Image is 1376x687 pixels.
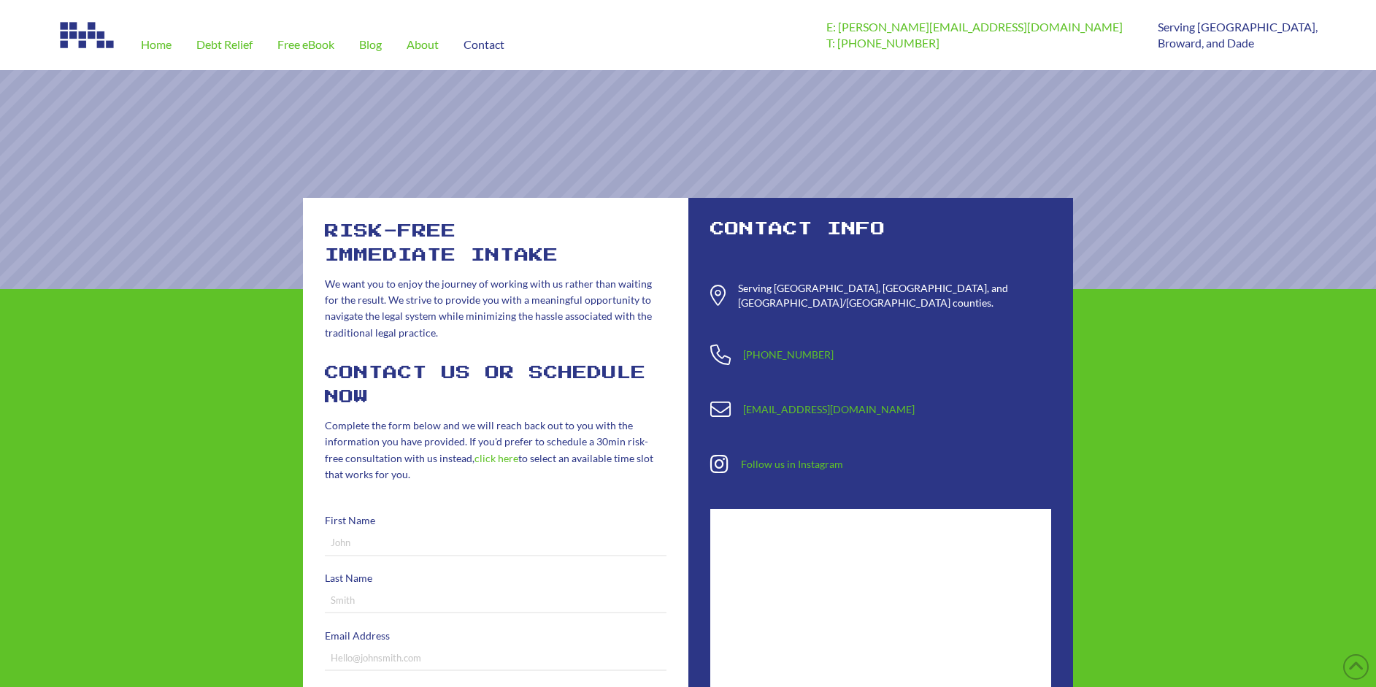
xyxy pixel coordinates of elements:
label: Last Name [325,569,666,587]
a: Follow us in Instagram [741,458,843,470]
a: About [394,19,451,70]
span: Home [141,39,172,50]
a: Home [128,19,184,70]
a: [PHONE_NUMBER] [743,348,834,361]
input: John [325,531,666,556]
p: Serving [GEOGRAPHIC_DATA], Broward, and Dade [1158,19,1318,52]
input: Hello@johnsmith.com [325,645,666,670]
input: Smith [325,588,666,613]
span: Debt Relief [196,39,253,50]
span: Blog [359,39,382,50]
h2: Contact Info [710,220,1052,239]
span: Free eBook [277,39,334,50]
label: First Name [325,512,666,529]
a: T: [PHONE_NUMBER] [826,36,939,50]
img: Image [58,19,117,51]
a: Back to Top [1343,654,1369,680]
div: Serving [GEOGRAPHIC_DATA], [GEOGRAPHIC_DATA], and [GEOGRAPHIC_DATA]/[GEOGRAPHIC_DATA] counties. [738,281,1051,310]
a: Debt Relief [184,19,265,70]
span: About [407,39,439,50]
span: Contact [464,39,504,50]
a: E: [PERSON_NAME][EMAIL_ADDRESS][DOMAIN_NAME] [826,20,1123,34]
h2: risk-free immediate intake [325,220,666,269]
a: Contact [451,19,517,70]
a: [EMAIL_ADDRESS][DOMAIN_NAME] [743,403,915,415]
a: Free eBook [265,19,347,70]
a: click here [474,452,518,464]
label: Email Address [325,627,666,645]
p: Complete the form below and we will reach back out to you with the information you have provided.... [325,418,666,483]
span: We want you to enjoy the journey of working with us rather than waiting for the result. We strive... [325,277,652,339]
h2: Contact Us or Schedule Now [325,361,666,410]
a: Blog [347,19,394,70]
